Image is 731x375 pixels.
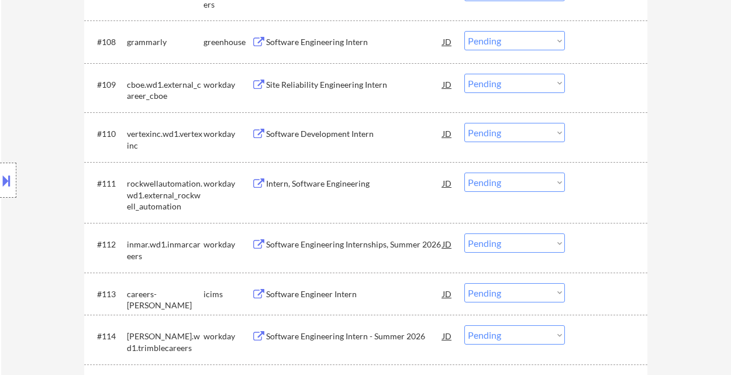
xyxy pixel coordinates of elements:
div: JD [442,31,453,52]
div: workday [204,79,251,91]
div: grammarly [127,36,204,48]
div: workday [204,178,251,190]
div: [PERSON_NAME].wd1.trimblecareers [127,331,204,353]
div: JD [442,233,453,254]
div: Software Engineering Internships, Summer 2026 [266,239,443,250]
div: #108 [97,36,118,48]
div: Site Reliability Engineering Intern [266,79,443,91]
div: #114 [97,331,118,342]
div: careers-[PERSON_NAME] [127,288,204,311]
div: JD [442,283,453,304]
div: Intern, Software Engineering [266,178,443,190]
div: greenhouse [204,36,251,48]
div: workday [204,128,251,140]
div: Software Engineering Intern - Summer 2026 [266,331,443,342]
div: Software Development Intern [266,128,443,140]
div: JD [442,173,453,194]
div: JD [442,123,453,144]
div: workday [204,331,251,342]
div: JD [442,74,453,95]
div: Software Engineering Intern [266,36,443,48]
div: JD [442,325,453,346]
div: workday [204,239,251,250]
div: Software Engineer Intern [266,288,443,300]
div: icims [204,288,251,300]
div: #113 [97,288,118,300]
